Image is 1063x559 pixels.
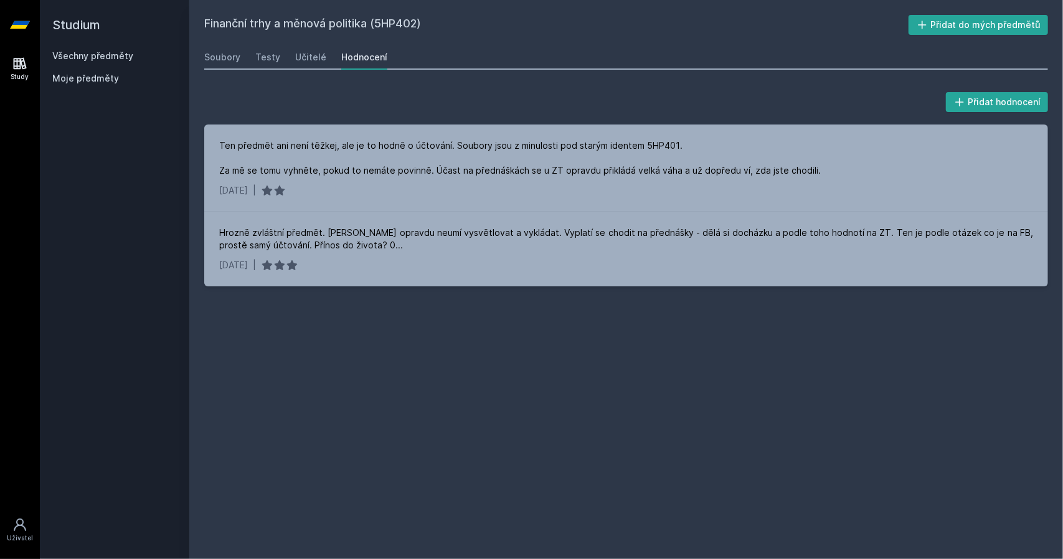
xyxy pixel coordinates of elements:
[219,227,1033,251] div: Hrozně zvláštní předmět. [PERSON_NAME] opravdu neumí vysvětlovat a vykládat. Vyplatí se chodit na...
[219,139,821,177] div: Ten předmět ani není těžkej, ale je to hodně o účtování. Soubory jsou z minulosti pod starým iden...
[341,45,387,70] a: Hodnocení
[2,511,37,549] a: Uživatel
[7,533,33,543] div: Uživatel
[219,184,248,197] div: [DATE]
[52,50,133,61] a: Všechny předměty
[204,15,909,35] h2: Finanční trhy a měnová politika (5HP402)
[909,15,1049,35] button: Přidat do mých předmětů
[219,259,248,271] div: [DATE]
[295,45,326,70] a: Učitelé
[295,51,326,63] div: Učitelé
[204,45,240,70] a: Soubory
[253,259,256,271] div: |
[204,51,240,63] div: Soubory
[2,50,37,88] a: Study
[253,184,256,197] div: |
[255,51,280,63] div: Testy
[946,92,1049,112] button: Přidat hodnocení
[11,72,29,82] div: Study
[341,51,387,63] div: Hodnocení
[255,45,280,70] a: Testy
[52,72,119,85] span: Moje předměty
